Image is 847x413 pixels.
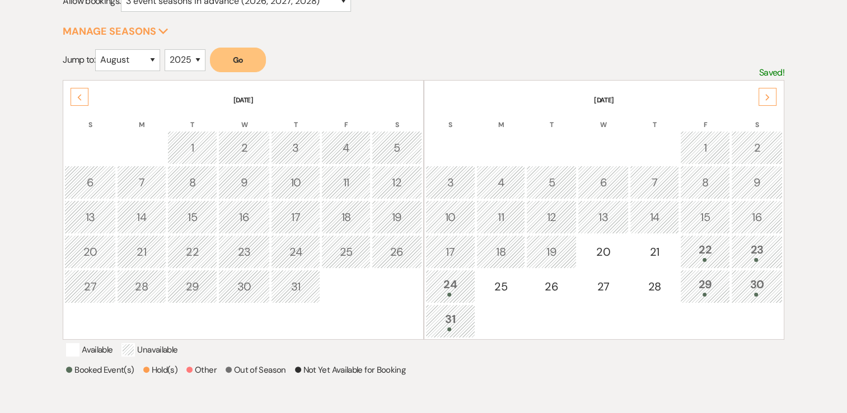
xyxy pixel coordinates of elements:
div: 23 [224,243,264,260]
div: 4 [327,139,364,156]
div: 19 [532,243,570,260]
th: S [372,106,422,130]
div: 27 [71,278,110,295]
div: 26 [378,243,416,260]
div: 2 [224,139,264,156]
div: 20 [584,243,623,260]
div: 15 [174,209,212,226]
div: 13 [71,209,110,226]
th: S [425,106,475,130]
div: 7 [123,174,160,191]
p: Booked Event(s) [66,363,134,377]
div: 4 [483,174,520,191]
th: F [680,106,730,130]
div: 30 [737,276,776,297]
div: 24 [277,243,314,260]
div: 26 [532,278,570,295]
div: 7 [636,174,673,191]
th: T [526,106,576,130]
div: 9 [224,174,264,191]
div: 2 [737,139,776,156]
div: 11 [327,174,364,191]
button: Go [210,48,266,72]
div: 25 [483,278,520,295]
p: Available [66,343,113,356]
div: 16 [737,209,776,226]
div: 18 [327,209,364,226]
div: 31 [277,278,314,295]
div: 12 [532,209,570,226]
th: W [578,106,629,130]
th: T [271,106,320,130]
div: 11 [483,209,520,226]
div: 28 [123,278,160,295]
div: 25 [327,243,364,260]
div: 8 [686,174,724,191]
th: S [731,106,783,130]
div: 21 [636,243,673,260]
div: 30 [224,278,264,295]
p: Other [186,363,217,377]
div: 5 [532,174,570,191]
button: Manage Seasons [63,26,169,36]
th: T [167,106,218,130]
div: 17 [432,243,469,260]
th: [DATE] [425,82,783,105]
div: 27 [584,278,623,295]
th: S [64,106,116,130]
div: 16 [224,209,264,226]
div: 10 [277,174,314,191]
div: 29 [686,276,724,297]
div: 31 [432,311,469,331]
div: 10 [432,209,469,226]
div: 5 [378,139,416,156]
div: 8 [174,174,212,191]
div: 29 [174,278,212,295]
div: 3 [277,139,314,156]
div: 12 [378,174,416,191]
p: Unavailable [121,343,177,356]
th: M [117,106,166,130]
div: 18 [483,243,520,260]
div: 20 [71,243,110,260]
th: T [630,106,679,130]
div: 19 [378,209,416,226]
div: 3 [432,174,469,191]
div: 6 [71,174,110,191]
p: Saved! [759,65,784,80]
div: 24 [432,276,469,297]
th: [DATE] [64,82,422,105]
div: 23 [737,241,776,262]
div: 17 [277,209,314,226]
div: 9 [737,174,776,191]
div: 15 [686,209,724,226]
span: Jump to: [63,54,95,65]
th: F [321,106,371,130]
div: 22 [686,241,724,262]
p: Out of Season [226,363,286,377]
div: 6 [584,174,623,191]
div: 14 [123,209,160,226]
p: Hold(s) [143,363,178,377]
div: 28 [636,278,673,295]
th: M [476,106,526,130]
div: 13 [584,209,623,226]
div: 22 [174,243,212,260]
th: W [218,106,270,130]
div: 21 [123,243,160,260]
div: 14 [636,209,673,226]
div: 1 [686,139,724,156]
div: 1 [174,139,212,156]
p: Not Yet Available for Booking [295,363,405,377]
